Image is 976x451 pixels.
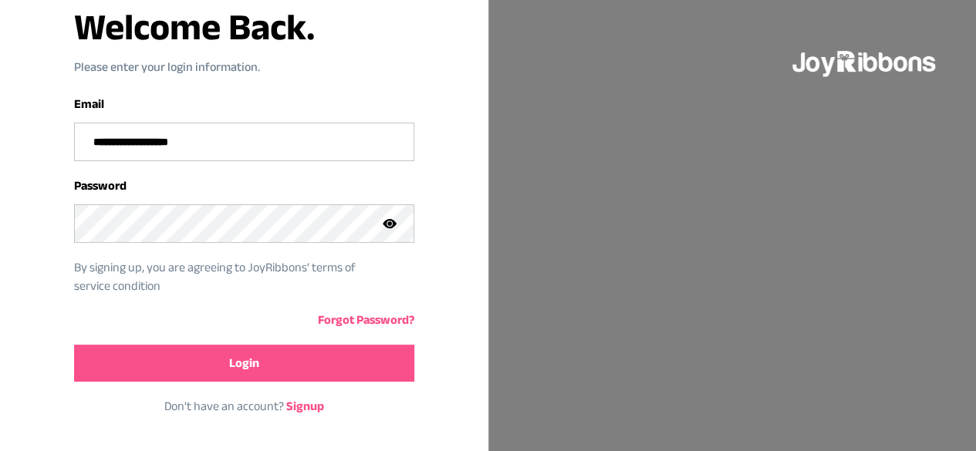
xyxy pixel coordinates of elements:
label: Email [74,97,104,110]
a: Signup [286,399,324,412]
p: By signing up, you are agreeing to JoyRibbons‘ terms of service condition [74,258,391,295]
p: Please enter your login information. [74,58,414,76]
p: Don‘t have an account? [74,397,414,416]
a: Forgot Password? [318,313,414,326]
span: Login [229,354,259,372]
h3: Welcome Back. [74,8,414,45]
button: Login [74,345,414,382]
label: Password [74,179,127,192]
img: joyribbons [791,37,939,86]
